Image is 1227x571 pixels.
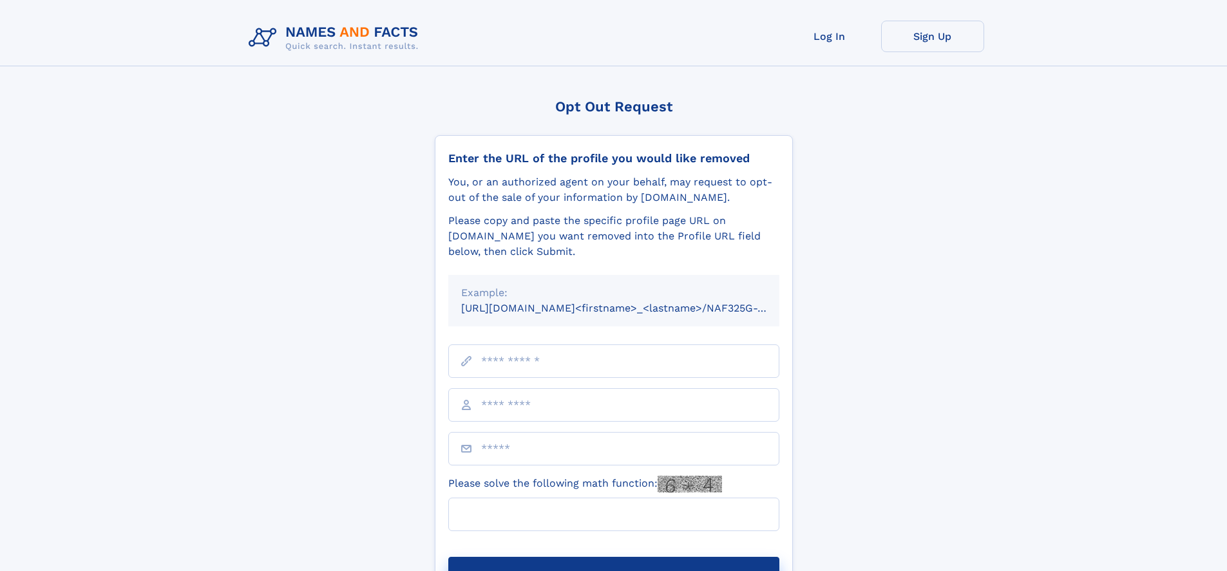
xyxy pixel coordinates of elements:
[778,21,881,52] a: Log In
[435,98,793,115] div: Opt Out Request
[461,285,766,301] div: Example:
[448,174,779,205] div: You, or an authorized agent on your behalf, may request to opt-out of the sale of your informatio...
[881,21,984,52] a: Sign Up
[448,151,779,165] div: Enter the URL of the profile you would like removed
[243,21,429,55] img: Logo Names and Facts
[461,302,804,314] small: [URL][DOMAIN_NAME]<firstname>_<lastname>/NAF325G-xxxxxxxx
[448,213,779,259] div: Please copy and paste the specific profile page URL on [DOMAIN_NAME] you want removed into the Pr...
[448,476,722,492] label: Please solve the following math function:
